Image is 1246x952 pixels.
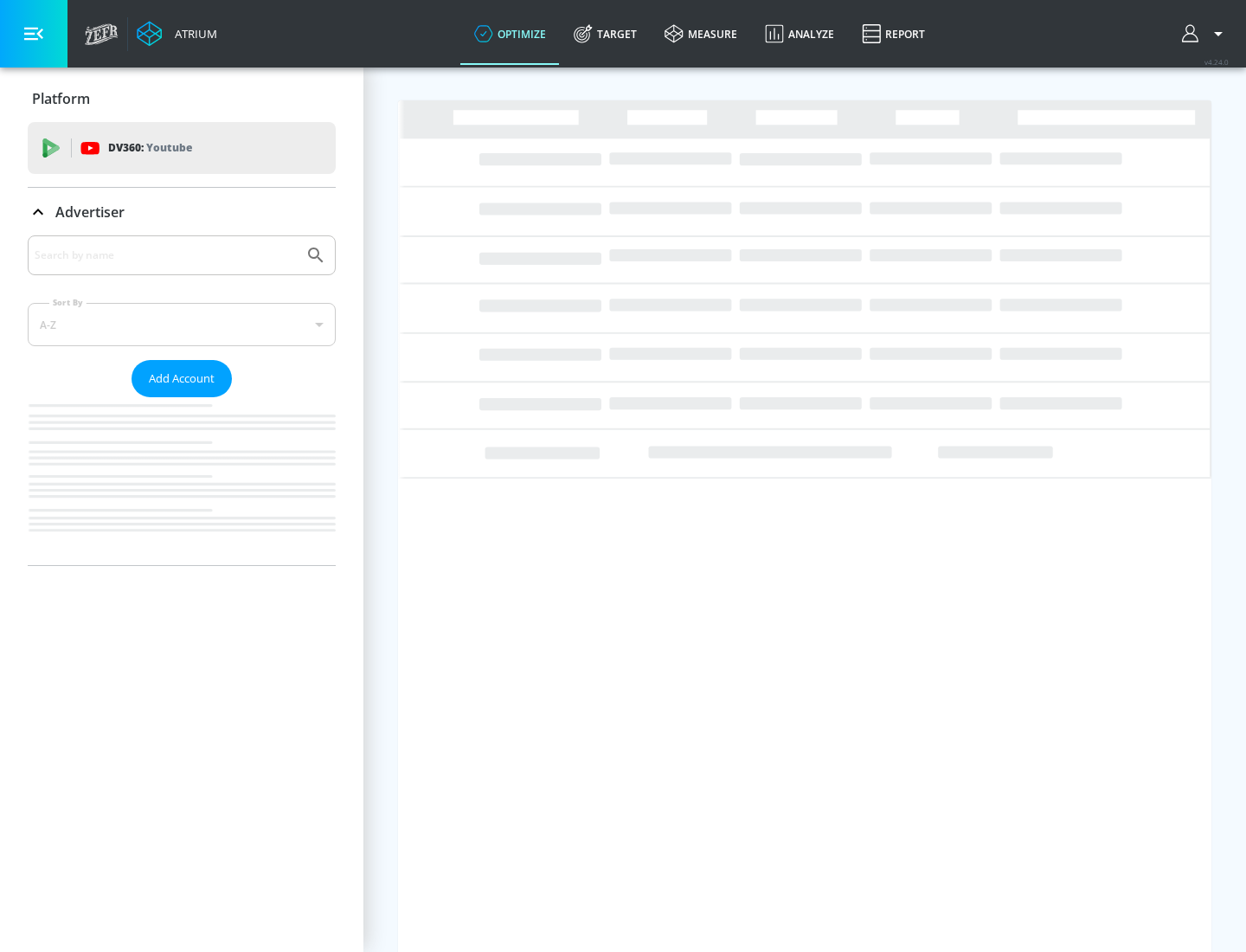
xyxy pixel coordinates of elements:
p: Advertiser [55,203,125,222]
div: DV360: Youtube [28,122,336,174]
a: Target [560,3,651,65]
div: Atrium [168,26,217,42]
input: Search by name [35,244,297,267]
label: Sort By [49,297,87,308]
div: Advertiser [28,188,336,236]
a: measure [651,3,751,65]
p: DV360: [108,138,192,158]
div: Platform [28,74,336,123]
p: Youtube [146,138,192,157]
span: Add Account [149,369,215,389]
a: Atrium [137,21,217,47]
p: Platform [32,89,90,108]
a: Report [848,3,939,65]
a: optimize [460,3,560,65]
a: Analyze [751,3,848,65]
div: A-Z [28,303,336,346]
button: Add Account [132,360,232,397]
nav: list of Advertiser [28,397,336,565]
span: v 4.24.0 [1204,57,1229,67]
div: Advertiser [28,235,336,565]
